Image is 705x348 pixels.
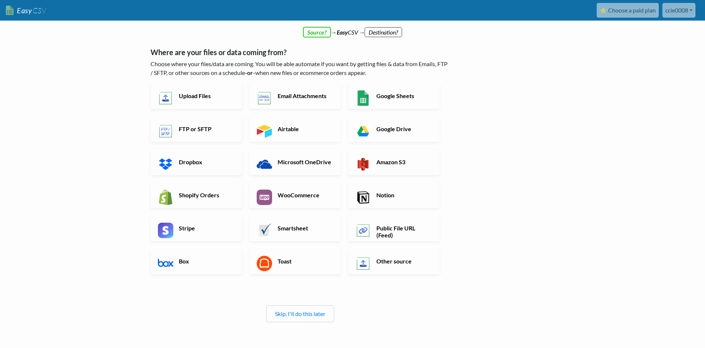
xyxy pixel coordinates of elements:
h6: Other source [375,258,432,265]
img: Upload Files App & API [158,90,173,106]
span: CSV [32,6,46,15]
a: Box [151,248,242,274]
img: Other Source App & API [355,256,371,271]
h6: Toast [276,258,333,265]
h6: Stripe [177,225,235,232]
h6: Dropbox [177,158,235,165]
a: EasyCSV [6,3,46,18]
h6: Google Drive [375,125,432,132]
h6: FTP or SFTP [177,125,235,132]
h6: Email Attachments [276,92,333,99]
a: ccie0008 [662,3,695,18]
h6: Box [177,258,235,265]
h6: Microsoft OneDrive [276,158,333,165]
a: Email Attachments [249,83,341,109]
b: -or- [245,69,255,76]
h6: Smartsheet [276,225,333,232]
h6: Notion [375,191,432,198]
a: Microsoft OneDrive [249,149,341,175]
img: Google Drive App & API [355,123,371,139]
a: Notion [348,182,440,208]
img: Notion App & API [355,190,371,205]
img: Amazon S3 App & API [355,157,371,172]
img: Public File URL App & API [355,223,371,238]
a: WooCommerce [249,182,341,208]
img: Box App & API [158,256,173,271]
a: Google Drive [348,116,440,142]
h6: Amazon S3 [375,158,432,165]
a: FTP or SFTP [151,116,242,142]
h6: WooCommerce [276,191,333,198]
a: Upload Files [151,83,242,109]
img: Google Sheets App & API [355,90,371,106]
a: Other source [348,248,440,274]
a: Amazon S3 [348,149,440,175]
a: Dropbox [151,149,242,175]
a: Stripe [151,215,242,241]
h6: Upload Files [177,92,235,99]
a: ⭐ Choose a paid plan [597,3,659,18]
img: Email New CSV or XLSX File App & API [257,90,272,106]
img: Airtable App & API [257,123,272,139]
img: WooCommerce App & API [257,190,272,205]
h5: Where are your files or data coming from? [151,48,450,57]
img: Stripe App & API [158,223,173,238]
a: Public File URL (Feed) [348,215,440,241]
a: Toast [249,248,341,274]
h6: Google Sheets [375,92,432,99]
img: FTP or SFTP App & API [158,123,173,139]
a: Google Sheets [348,83,440,109]
img: Toast App & API [257,256,272,271]
img: Shopify App & API [158,190,173,205]
p: Choose where your files/data are coming. You will be able automate if you want by getting files &... [151,60,450,77]
div: → CSV → [143,21,562,37]
img: Smartsheet App & API [257,223,272,238]
a: Shopify Orders [151,182,242,208]
a: Airtable [249,116,341,142]
img: Dropbox App & API [158,157,173,172]
a: Smartsheet [249,215,341,241]
img: Microsoft OneDrive App & API [257,157,272,172]
h6: Airtable [276,125,333,132]
h6: Shopify Orders [177,191,235,198]
a: Skip, I'll do this later [275,310,325,317]
h6: Public File URL (Feed) [375,225,432,238]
